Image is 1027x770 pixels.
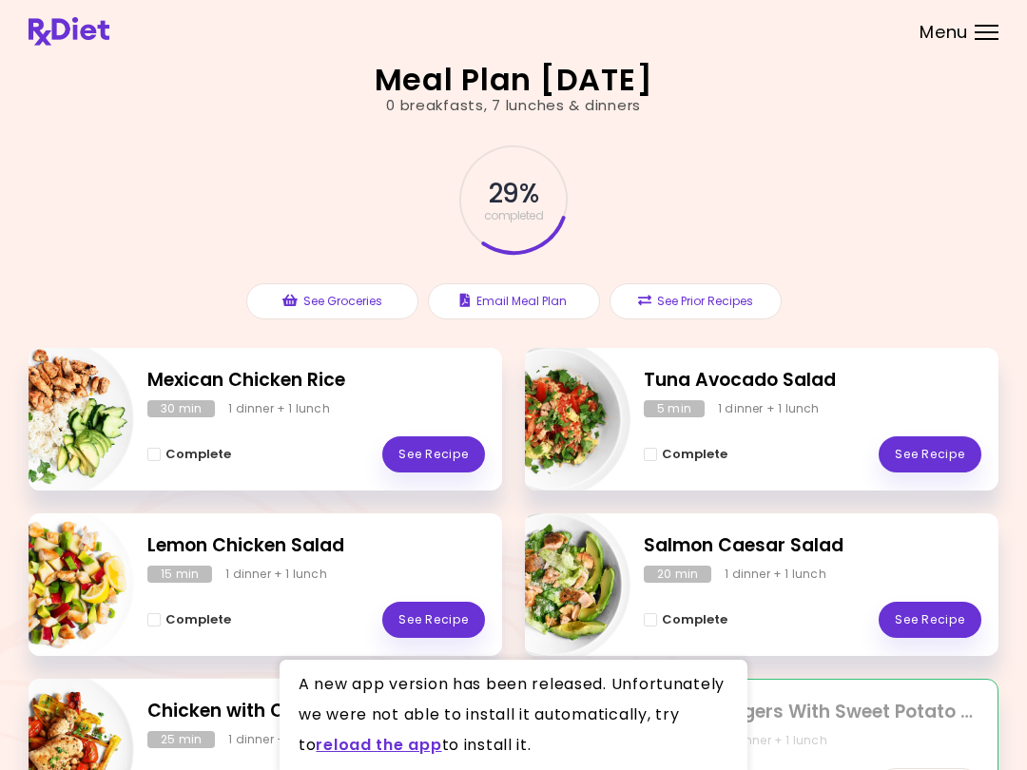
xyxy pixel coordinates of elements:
h2: Mexican Chicken Rice [147,367,485,395]
button: Complete - Mexican Chicken Rice [147,443,231,466]
div: 1 dinner + 1 lunch [718,400,820,417]
span: Complete [165,612,231,627]
span: Menu [920,24,968,41]
div: A new app version has been released. Unfortunately we were not able to install it automatically, ... [280,660,747,770]
div: 5 min [644,400,705,417]
div: 25 min [147,731,215,748]
button: Complete - Lemon Chicken Salad [147,608,231,631]
h2: Meal Plan [DATE] [375,65,653,95]
a: See Recipe - Mexican Chicken Rice [382,436,485,472]
span: 29 % [489,178,537,210]
span: Complete [165,447,231,462]
button: See Groceries [246,283,418,319]
a: reload the app [316,734,441,756]
a: See Recipe - Salmon Caesar Salad [879,602,981,638]
div: 1 dinner + 1 lunch [725,566,826,583]
h2: Tuna Avocado Salad [644,367,981,395]
img: Info - Salmon Caesar Salad [473,506,630,664]
div: 1 dinner + 1 lunch [228,400,330,417]
div: 0 breakfasts , 7 lunches & dinners [386,95,641,117]
button: Complete - Salmon Caesar Salad [644,608,727,631]
div: 20 min [644,566,711,583]
h2: Turkey Burgers With Sweet Potato Fries [645,699,980,726]
h2: Lemon Chicken Salad [147,532,485,560]
img: RxDiet [29,17,109,46]
div: 1 dinner + 1 lunch [726,732,827,749]
img: Info - Tuna Avocado Salad [473,340,630,498]
span: Complete [662,447,727,462]
span: Complete [662,612,727,627]
a: See Recipe - Lemon Chicken Salad [382,602,485,638]
div: 15 min [147,566,212,583]
div: 1 dinner + 1 lunch [225,566,327,583]
a: See Recipe - Tuna Avocado Salad [879,436,981,472]
h2: Salmon Caesar Salad [644,532,981,560]
span: completed [484,210,544,221]
button: Complete - Tuna Avocado Salad [644,443,727,466]
div: 30 min [147,400,215,417]
h2: Chicken with Chickpeas [147,698,485,725]
div: 1 dinner + 1 lunch [228,731,330,748]
button: Email Meal Plan [428,283,600,319]
button: See Prior Recipes [610,283,782,319]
